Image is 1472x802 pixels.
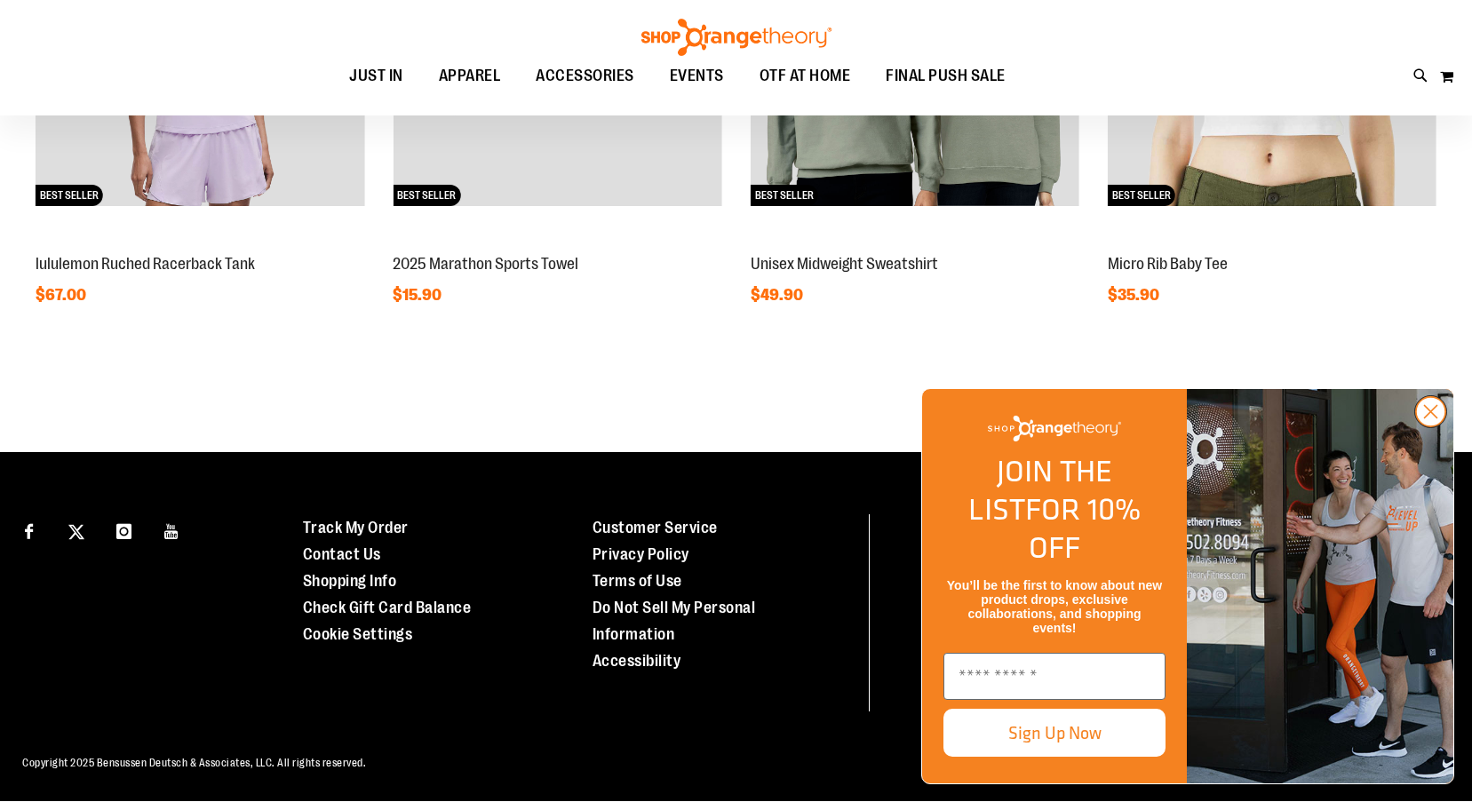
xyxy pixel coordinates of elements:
a: Visit our Facebook page [13,514,44,545]
a: Shopping Info [303,572,397,590]
div: FLYOUT Form [903,370,1472,802]
a: ACCESSORIES [518,56,652,97]
span: OTF AT HOME [760,56,851,96]
button: Sign Up Now [943,709,1166,757]
input: Enter email [943,653,1166,700]
span: JOIN THE LIST [968,449,1112,531]
a: Contact Us [303,545,381,563]
a: EVENTS [652,56,742,97]
span: $35.90 [1108,286,1162,304]
span: Copyright 2025 Bensussen Deutsch & Associates, LLC. All rights reserved. [22,757,366,769]
a: Visit our X page [61,514,92,545]
a: 2025 Marathon Sports Towel [393,255,578,273]
a: Unisex Midweight SweatshirtBEST SELLER [751,235,1079,250]
a: Customer Service [593,519,718,536]
span: $15.90 [393,286,444,304]
span: BEST SELLER [393,185,460,206]
a: Unisex Midweight Sweatshirt [751,255,938,273]
a: lululemon Ruched Racerback TankBEST SELLER [36,235,364,250]
span: $67.00 [36,286,89,304]
span: BEST SELLER [1108,185,1175,206]
a: JUST IN [331,56,421,97]
a: FINAL PUSH SALE [868,56,1023,97]
a: APPAREL [421,56,519,97]
a: Terms of Use [593,572,682,590]
img: Shop Orangetheory [639,19,834,56]
span: You’ll be the first to know about new product drops, exclusive collaborations, and shopping events! [947,578,1162,635]
span: ACCESSORIES [536,56,634,96]
span: BEST SELLER [36,185,103,206]
a: Cookie Settings [303,625,413,643]
span: BEST SELLER [751,185,818,206]
img: Shop Orangtheory [1187,389,1453,783]
a: Micro Rib Baby Tee [1108,255,1228,273]
img: Shop Orangetheory [988,416,1121,441]
a: Check Gift Card Balance [303,599,472,616]
a: Micro Rib Baby TeeBEST SELLER [1108,235,1436,250]
span: $49.90 [751,286,806,304]
a: Accessibility [593,652,681,670]
a: Do Not Sell My Personal Information [593,599,756,643]
img: Twitter [68,524,84,540]
span: EVENTS [670,56,724,96]
a: Visit our Instagram page [108,514,139,545]
span: JUST IN [349,56,403,96]
span: FINAL PUSH SALE [886,56,1006,96]
a: OTF AT HOME [742,56,869,97]
a: Track My Order [303,519,409,536]
button: Close dialog [1414,395,1447,428]
a: Visit our Youtube page [156,514,187,545]
span: APPAREL [439,56,501,96]
a: Privacy Policy [593,545,689,563]
a: 2025 Marathon Sports TowelBEST SELLER [393,235,721,250]
span: FOR 10% OFF [1025,487,1141,569]
a: lululemon Ruched Racerback Tank [36,255,255,273]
